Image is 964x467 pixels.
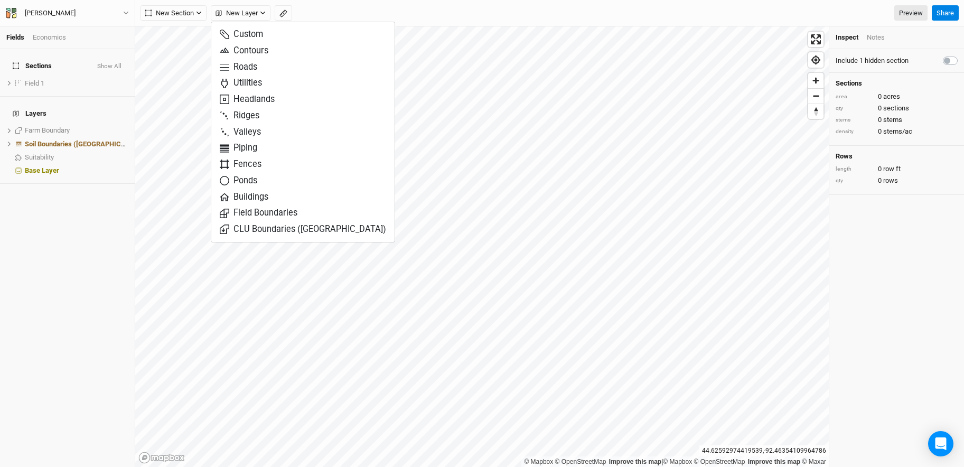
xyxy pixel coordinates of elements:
span: Utilities [220,77,262,89]
a: Mapbox [663,458,692,465]
div: area [836,93,873,101]
span: sections [883,104,909,113]
span: row ft [883,164,901,174]
span: Ridges [220,110,259,122]
span: Suitability [25,153,54,161]
span: Piping [220,142,257,154]
a: Maxar [802,458,826,465]
div: Notes [867,33,885,42]
div: Soil Boundaries (US) [25,140,128,148]
button: Reset bearing to north [808,104,823,119]
a: Mapbox logo [138,452,185,464]
span: Base Layer [25,166,59,174]
span: New Layer [216,8,258,18]
div: 0 [836,92,958,101]
span: Field Boundaries [220,207,297,219]
div: Inspect [836,33,858,42]
a: Mapbox [524,458,553,465]
span: New Section [145,8,194,18]
span: Soil Boundaries ([GEOGRAPHIC_DATA]) [25,140,146,148]
span: Custom [220,29,263,41]
button: Share [932,5,959,21]
span: Field 1 [25,79,44,87]
span: Buildings [220,191,268,203]
canvas: Map [135,26,829,467]
a: OpenStreetMap [555,458,606,465]
div: Bronson Stone [25,8,76,18]
a: Preview [894,5,928,21]
div: stems [836,116,873,124]
span: stems [883,115,902,125]
button: New Section [141,5,207,21]
div: 0 [836,115,958,125]
div: Economics [33,33,66,42]
a: Fields [6,33,24,41]
span: Headlands [220,94,275,106]
div: Suitability [25,153,128,162]
span: Farm Boundary [25,126,70,134]
button: New Layer [211,5,270,21]
h4: Sections [836,79,958,88]
span: Sections [13,62,52,70]
div: qty [836,105,873,113]
div: 0 [836,104,958,113]
div: 0 [836,164,958,174]
div: 0 [836,127,958,136]
div: Farm Boundary [25,126,128,135]
div: Open Intercom Messenger [928,431,953,456]
span: Ponds [220,175,257,187]
a: Improve this map [609,458,661,465]
button: Zoom out [808,88,823,104]
h4: Layers [6,103,128,124]
div: 0 [836,176,958,185]
button: Show All [97,63,122,70]
span: Contours [220,45,268,57]
span: Zoom out [808,89,823,104]
div: Field 1 [25,79,128,88]
button: Zoom in [808,73,823,88]
h4: Rows [836,152,958,161]
span: stems/ac [883,127,912,136]
div: density [836,128,873,136]
div: | [524,456,826,467]
span: Fences [220,158,261,171]
a: OpenStreetMap [694,458,745,465]
span: acres [883,92,900,101]
div: 44.62592974419539 , -92.46354109964786 [699,445,829,456]
button: [PERSON_NAME] [5,7,129,19]
div: qty [836,177,873,185]
span: Valleys [220,126,261,138]
div: length [836,165,873,173]
a: Improve this map [748,458,800,465]
label: Include 1 hidden section [836,56,909,66]
div: Base Layer [25,166,128,175]
button: Enter fullscreen [808,32,823,47]
span: rows [883,176,898,185]
span: Roads [220,61,257,73]
button: Find my location [808,52,823,68]
div: [PERSON_NAME] [25,8,76,18]
span: CLU Boundaries ([GEOGRAPHIC_DATA]) [220,223,386,236]
button: Shortcut: M [275,5,292,21]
